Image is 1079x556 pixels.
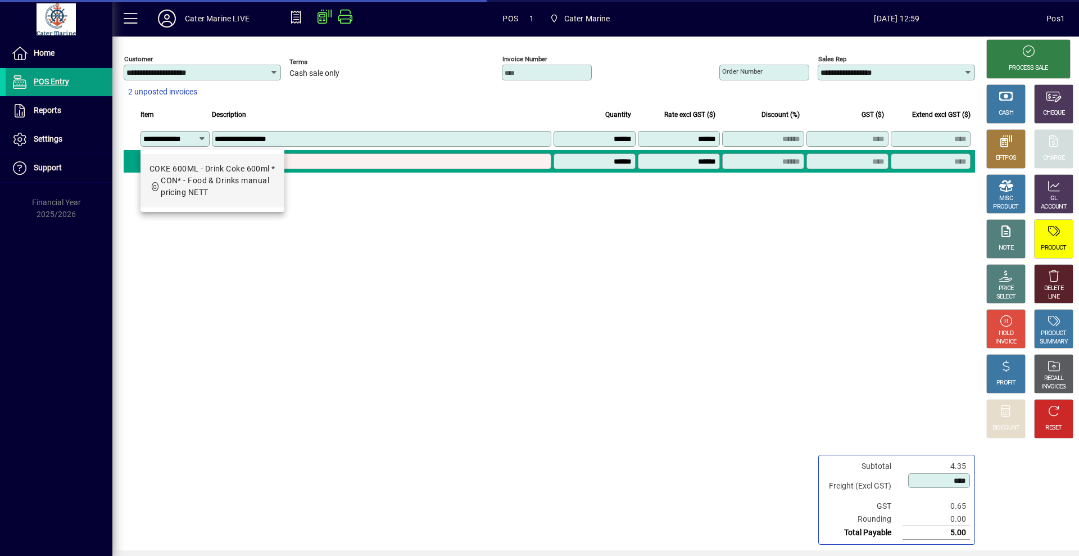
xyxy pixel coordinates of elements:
[1044,374,1064,383] div: RECALL
[128,86,197,98] span: 2 unposted invoices
[1048,293,1059,301] div: LINE
[140,109,154,121] span: Item
[912,109,971,121] span: Extend excl GST ($)
[818,55,846,63] mat-label: Sales rep
[823,513,903,526] td: Rounding
[823,473,903,500] td: Freight (Excl GST)
[289,58,357,66] span: Terms
[6,39,112,67] a: Home
[996,293,1016,301] div: SELECT
[999,284,1014,293] div: PRICE
[1043,109,1064,117] div: CHEQUE
[212,109,246,121] span: Description
[124,55,153,63] mat-label: Customer
[664,109,715,121] span: Rate excl GST ($)
[996,154,1017,162] div: EFTPOS
[903,513,970,526] td: 0.00
[6,154,112,182] a: Support
[903,500,970,513] td: 0.65
[993,203,1018,211] div: PRODUCT
[149,8,185,29] button: Profile
[999,244,1013,252] div: NOTE
[862,109,884,121] span: GST ($)
[140,154,284,207] mat-option: COKE 600ML - Drink Coke 600ml *
[545,8,615,29] span: Cater Marine
[823,460,903,473] td: Subtotal
[996,379,1015,387] div: PROFIT
[1045,424,1062,432] div: RESET
[289,69,339,78] span: Cash sale only
[761,109,800,121] span: Discount (%)
[903,460,970,473] td: 4.35
[564,10,610,28] span: Cater Marine
[34,134,62,143] span: Settings
[502,10,518,28] span: POS
[823,526,903,540] td: Total Payable
[1041,329,1066,338] div: PRODUCT
[1050,195,1058,203] div: GL
[34,106,61,115] span: Reports
[995,338,1016,346] div: INVOICE
[823,500,903,513] td: GST
[1041,383,1066,391] div: INVOICES
[903,526,970,540] td: 5.00
[999,109,1013,117] div: CASH
[6,97,112,125] a: Reports
[1040,338,1068,346] div: SUMMARY
[1041,203,1067,211] div: ACCOUNT
[992,424,1019,432] div: DISCOUNT
[1009,64,1048,73] div: PROCESS SALE
[502,55,547,63] mat-label: Invoice number
[34,163,62,172] span: Support
[747,10,1047,28] span: [DATE] 12:59
[722,67,763,75] mat-label: Order number
[1046,10,1065,28] div: Pos1
[34,48,55,57] span: Home
[999,329,1013,338] div: HOLD
[1044,284,1063,293] div: DELETE
[1043,154,1065,162] div: CHARGE
[34,77,69,86] span: POS Entry
[149,163,275,175] div: COKE 600ML - Drink Coke 600ml *
[6,125,112,153] a: Settings
[529,10,534,28] span: 1
[185,10,250,28] div: Cater Marine LIVE
[605,109,631,121] span: Quantity
[124,82,202,102] button: 2 unposted invoices
[1041,244,1066,252] div: PRODUCT
[999,195,1013,203] div: MISC
[161,176,269,197] span: CON* - Food & Drinks manual pricing NETT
